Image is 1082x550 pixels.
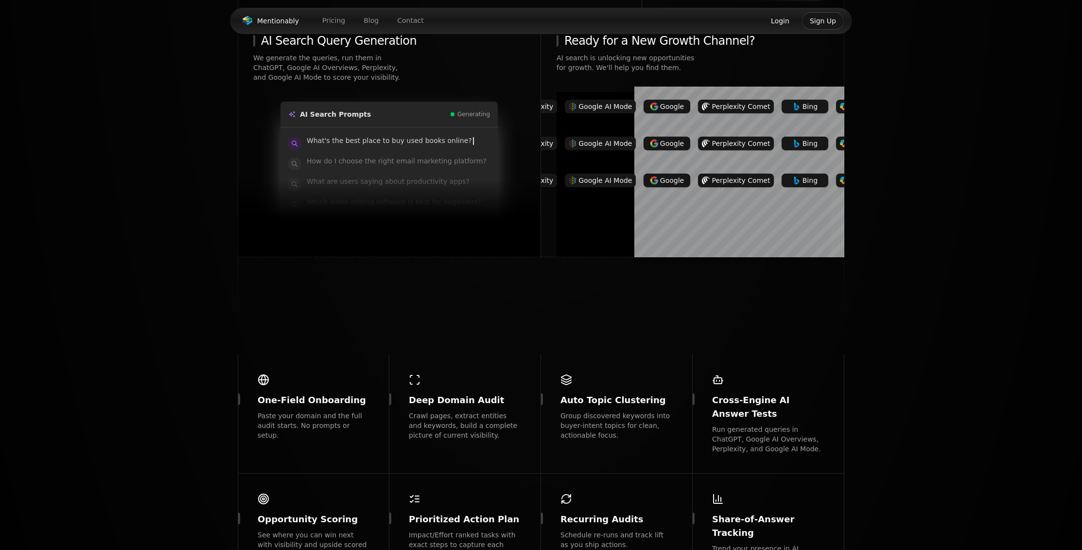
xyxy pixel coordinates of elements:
span: Google AI Mode [578,176,632,185]
p: What are users saying about productivity apps? [307,176,490,187]
p: Which video editing software is best for beginners? [307,196,490,208]
span: Perplexity Comet [712,176,770,185]
span: Recurring Audits [560,513,644,526]
span: Bing [803,139,818,148]
p: Group discovered keywords into buyer‑intent topics for clean, actionable focus. [541,411,692,440]
span: One‑Field Onboarding [258,393,366,407]
p: What's the best place to buy used books online? [307,135,490,147]
a: Contact [389,13,431,28]
a: Pricing [314,13,353,28]
span: Mentionably [257,16,299,26]
span: We generate the queries, run them in ChatGPT, Google AI Overviews, Perplexity, and Google AI Mode... [253,53,440,82]
a: Mentionably [238,14,303,28]
a: Blog [356,13,386,28]
span: Bing [803,176,818,185]
span: Google [660,102,684,111]
p: Paste your domain and the full audit starts. No prompts or setup. [238,411,389,440]
p: Crawl pages, extract entities and keywords, build a complete picture of current visibility. [389,411,541,440]
button: Sign Up [802,12,844,30]
p: Run generated queries in ChatGPT, Google AI Overviews, Perplexity, and Google AI Mode. [693,425,844,454]
span: AI search is unlocking new opportunities for growth. We'll help you find them. [557,53,743,72]
span: Bing [803,102,818,111]
span: Google AI Mode [578,102,632,111]
span: Google AI Mode [578,139,632,148]
span: Perplexity Comet [712,139,770,148]
span: Opportunity Scoring [258,513,358,526]
img: Mentionably logo [242,16,253,26]
span: Deep Domain Audit [409,393,504,407]
span: Ready for a New Growth Channel? [564,33,755,49]
span: Cross‑Engine AI Answer Tests [712,393,824,421]
span: Perplexity Comet [712,102,770,111]
span: Generating [457,110,490,118]
span: AI Search Query Generation [261,33,417,49]
span: Google [660,176,684,185]
span: Google [660,139,684,148]
p: AI Search Prompts [300,109,371,119]
span: Share‑of‑Answer Tracking [712,513,824,540]
span: Auto Topic Clustering [560,393,666,407]
p: How do I choose the right email marketing platform? [307,156,490,167]
span: Prioritized Action Plan [409,513,519,526]
p: Schedule re‑runs and track lift as you ship actions. [541,530,692,550]
button: Login [763,12,798,30]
